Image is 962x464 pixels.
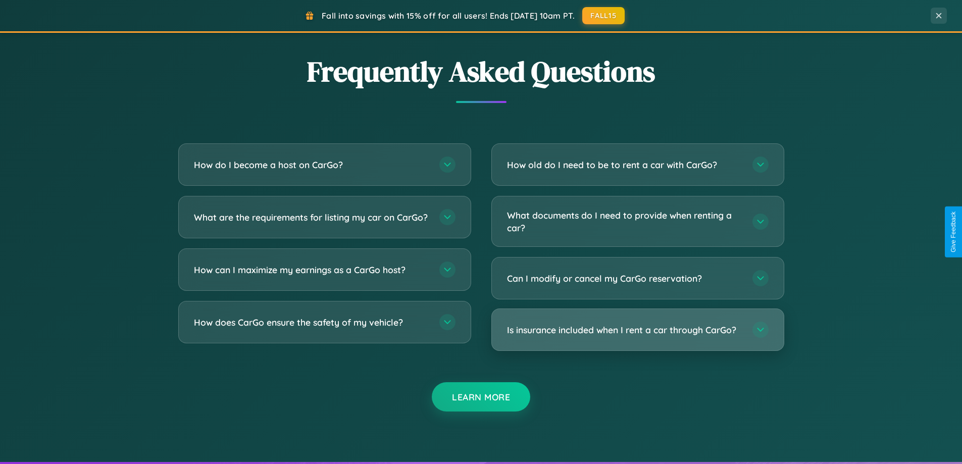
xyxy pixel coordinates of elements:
h3: How can I maximize my earnings as a CarGo host? [194,264,429,276]
div: Give Feedback [950,212,957,252]
h3: How old do I need to be to rent a car with CarGo? [507,159,742,171]
h2: Frequently Asked Questions [178,52,784,91]
span: Fall into savings with 15% off for all users! Ends [DATE] 10am PT. [322,11,575,21]
h3: Can I modify or cancel my CarGo reservation? [507,272,742,285]
button: Learn More [432,382,530,411]
h3: How do I become a host on CarGo? [194,159,429,171]
h3: What documents do I need to provide when renting a car? [507,209,742,234]
h3: What are the requirements for listing my car on CarGo? [194,211,429,224]
h3: Is insurance included when I rent a car through CarGo? [507,324,742,336]
h3: How does CarGo ensure the safety of my vehicle? [194,316,429,329]
button: FALL15 [582,7,625,24]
